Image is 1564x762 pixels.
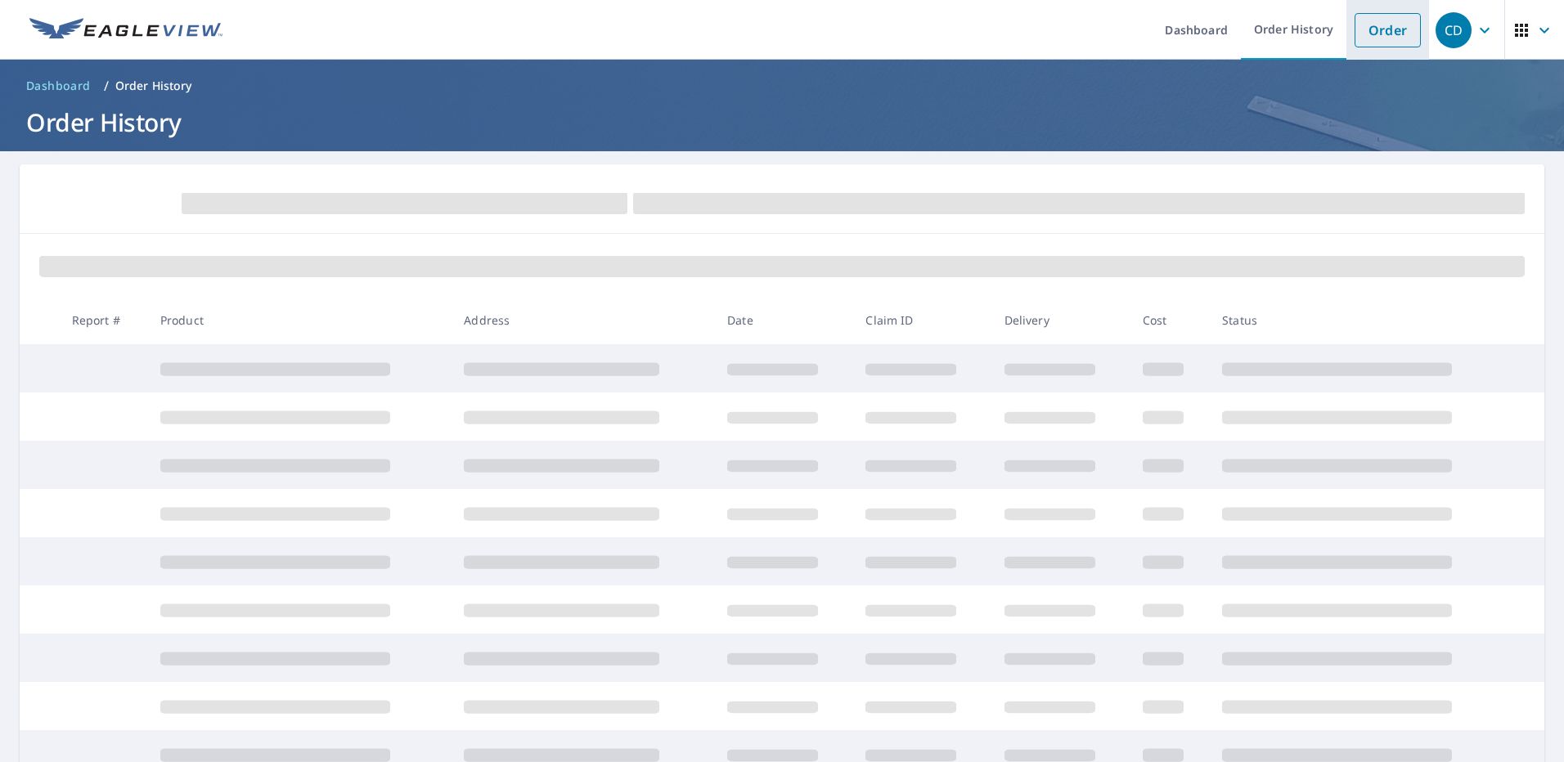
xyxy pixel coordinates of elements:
th: Claim ID [852,296,991,344]
th: Date [714,296,852,344]
div: CD [1436,12,1472,48]
th: Report # [59,296,147,344]
img: EV Logo [29,18,222,43]
th: Product [147,296,452,344]
h1: Order History [20,105,1544,139]
li: / [104,76,109,96]
th: Cost [1130,296,1209,344]
span: Dashboard [26,78,91,94]
th: Delivery [991,296,1130,344]
a: Dashboard [20,73,97,99]
nav: breadcrumb [20,73,1544,99]
a: Order [1355,13,1421,47]
th: Address [451,296,714,344]
th: Status [1209,296,1513,344]
p: Order History [115,78,192,94]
